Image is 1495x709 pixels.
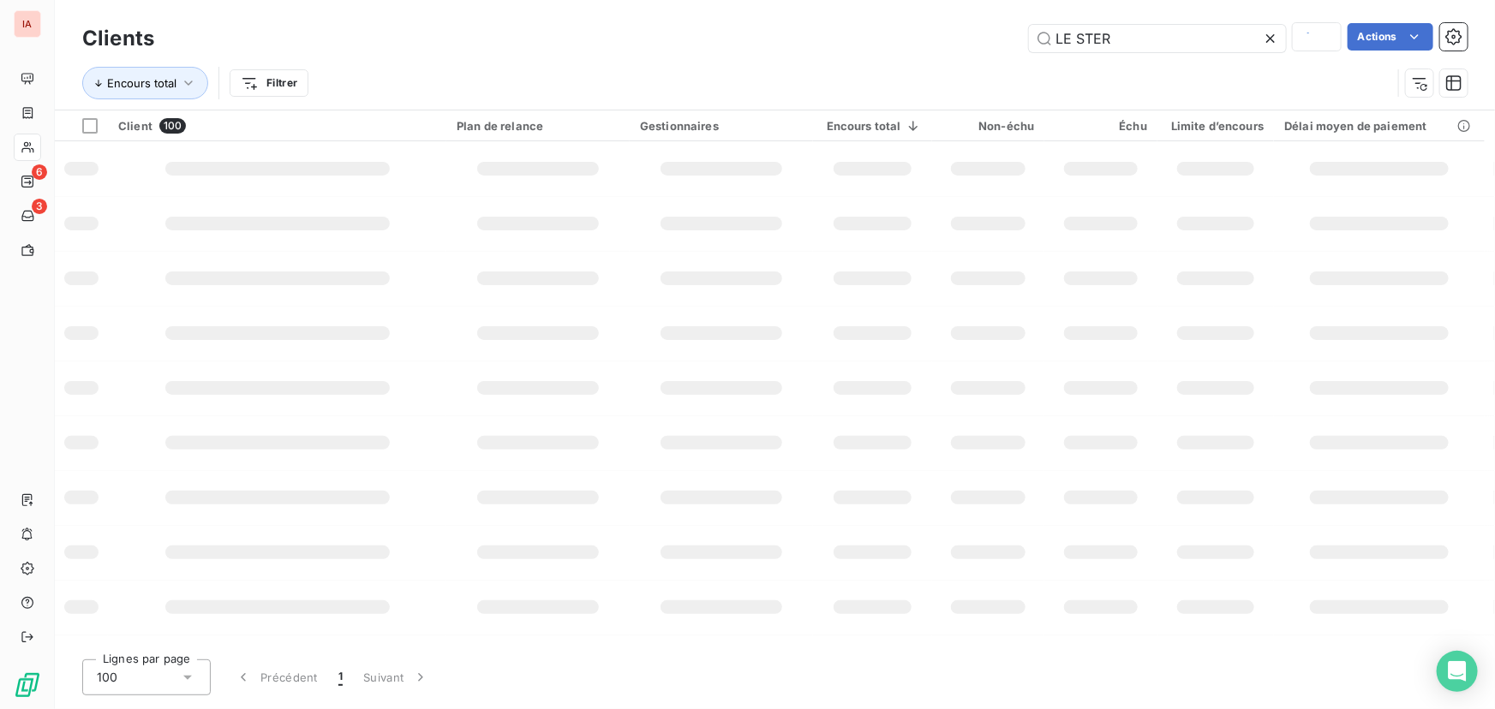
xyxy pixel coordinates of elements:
[457,119,619,133] div: Plan de relance
[14,10,41,38] div: IA
[230,69,308,97] button: Filtrer
[82,67,208,99] button: Encours total
[97,669,117,686] span: 100
[338,669,343,686] span: 1
[107,76,176,90] span: Encours total
[328,659,353,695] button: 1
[942,119,1035,133] div: Non-échu
[32,164,47,180] span: 6
[1348,23,1433,51] button: Actions
[1168,119,1264,133] div: Limite d’encours
[82,23,154,54] h3: Clients
[823,119,922,133] div: Encours total
[118,119,152,133] span: Client
[224,659,328,695] button: Précédent
[32,199,47,214] span: 3
[353,659,440,695] button: Suivant
[159,118,186,134] span: 100
[640,119,803,133] div: Gestionnaires
[1437,651,1478,692] div: Open Intercom Messenger
[1284,119,1474,133] div: Délai moyen de paiement
[14,671,41,699] img: Logo LeanPay
[1055,119,1147,133] div: Échu
[1029,25,1286,52] input: Rechercher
